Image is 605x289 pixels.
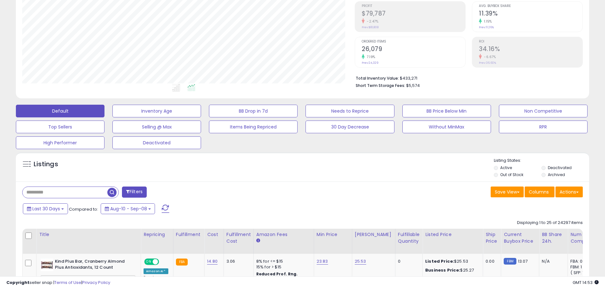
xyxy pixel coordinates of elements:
h2: $79,787 [362,10,465,18]
b: Business Price: [425,267,460,273]
span: OFF [158,259,168,265]
span: Ordered Items [362,40,465,43]
img: 51v67oXe5sL._SL40_.jpg [41,259,53,271]
button: Filters [122,187,147,198]
li: $433,271 [356,74,578,82]
div: Title [39,231,138,238]
strong: Copyright [6,279,30,286]
span: Compared to: [69,206,98,212]
div: Cost [207,231,221,238]
div: BB Share 24h. [542,231,565,245]
small: Prev: 36.60% [479,61,496,65]
div: $25.53 [425,259,478,264]
div: N/A [542,259,563,264]
h2: 34.16% [479,45,582,54]
p: Listing States: [494,158,589,164]
div: 15% for > $15 [256,264,309,270]
div: Min Price [317,231,349,238]
small: FBA [176,259,188,266]
div: FBM: 1 [570,264,591,270]
b: Listed Price: [425,258,454,264]
span: Avg. Buybox Share [479,4,582,8]
button: Items Being Repriced [209,121,298,133]
small: 7.19% [365,55,375,59]
span: 13.07 [518,258,528,264]
div: Current Buybox Price [504,231,536,245]
div: 8% for <= $15 [256,259,309,264]
button: Actions [555,187,583,197]
button: BB Drop in 7d [209,105,298,117]
b: Short Term Storage Fees: [356,83,405,88]
div: Fulfillment Cost [226,231,251,245]
div: Num of Comp. [570,231,594,245]
small: -6.67% [482,55,496,59]
button: Deactivated [112,136,201,149]
div: Displaying 1 to 25 of 24297 items [517,220,583,226]
small: 1.15% [482,19,492,24]
div: $25.27 [425,267,478,273]
span: Profit [362,4,465,8]
button: Top Sellers [16,121,104,133]
button: Last 30 Days [23,203,68,214]
div: Ship Price [486,231,498,245]
small: Prev: $81,808 [362,25,379,29]
div: 0.00 [486,259,496,264]
div: Fulfillment [176,231,202,238]
button: Needs to Reprice [306,105,394,117]
div: 3.06 [226,259,249,264]
button: BB Price Below Min [402,105,491,117]
span: Columns [529,189,549,195]
div: 0 [398,259,418,264]
div: FBA: 0 [570,259,591,264]
div: Fulfillable Quantity [398,231,420,245]
button: Non Competitive [499,105,588,117]
b: Kind Plus Bar, Cranberry Almond Plus Antioxidants, 12 Count [55,259,132,272]
label: Deactivated [548,165,572,170]
span: $5,574 [406,82,420,89]
div: Amazon Fees [256,231,311,238]
span: Last 30 Days [32,206,60,212]
small: Amazon Fees. [256,238,260,244]
small: Prev: 24,329 [362,61,379,65]
a: 25.53 [355,258,366,265]
h2: 11.39% [479,10,582,18]
div: Repricing [144,231,171,238]
button: Columns [525,187,555,197]
button: Save View [491,187,524,197]
span: 2025-10-9 14:53 GMT [573,279,599,286]
button: 30 Day Decrease [306,121,394,133]
a: 14.80 [207,258,218,265]
small: FBM [504,258,516,265]
a: Privacy Policy [82,279,110,286]
button: Without MinMax [402,121,491,133]
b: Total Inventory Value: [356,76,399,81]
small: -2.47% [365,19,378,24]
div: Amazon AI * [144,268,168,274]
span: ON [145,259,153,265]
button: Default [16,105,104,117]
small: Prev: 11.26% [479,25,494,29]
div: Listed Price [425,231,480,238]
button: High Performer [16,136,104,149]
button: Aug-10 - Sep-08 [101,203,155,214]
button: RPR [499,121,588,133]
label: Active [500,165,512,170]
div: seller snap | | [6,280,110,286]
span: Aug-10 - Sep-08 [110,206,147,212]
label: Out of Stock [500,172,523,177]
a: 23.83 [317,258,328,265]
label: Archived [548,172,565,177]
h5: Listings [34,160,58,169]
h2: 26,079 [362,45,465,54]
span: ROI [479,40,582,43]
button: Inventory Age [112,105,201,117]
button: Selling @ Max [112,121,201,133]
a: Terms of Use [54,279,81,286]
div: [PERSON_NAME] [355,231,393,238]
